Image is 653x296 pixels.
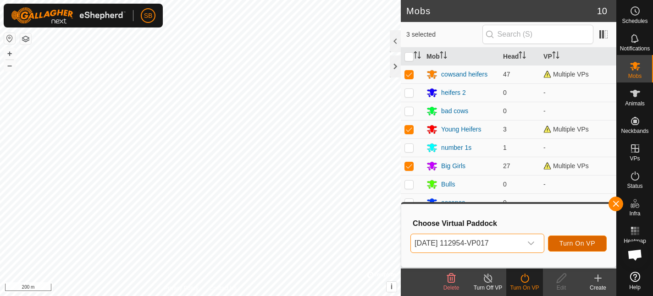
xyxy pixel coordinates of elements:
div: Turn Off VP [470,284,506,292]
span: 47 [503,71,510,78]
div: heifers 2 [441,88,466,98]
p-sorticon: Activate to sort [414,53,421,60]
span: 27 [503,162,510,170]
span: 0 [503,199,507,206]
span: Schedules [622,18,647,24]
div: number 1s [441,143,471,153]
span: 0 [503,107,507,115]
td: - [540,138,616,157]
span: Infra [629,211,640,216]
span: 0 [503,89,507,96]
h3: Choose Virtual Paddock [413,219,607,228]
span: SB [144,11,153,21]
button: Turn On VP [548,236,607,252]
span: VPs [630,156,640,161]
span: Multiple VPs [543,71,589,78]
span: Status [627,183,642,189]
div: Bulls [441,180,455,189]
button: Map Layers [20,33,31,44]
span: Multiple VPs [543,162,589,170]
th: Head [499,48,540,66]
span: Multiple VPs [543,126,589,133]
input: Search (S) [482,25,593,44]
div: escapes [441,198,465,208]
button: – [4,60,15,71]
span: Animals [625,101,645,106]
div: cowsand heifers [441,70,487,79]
div: Open chat [621,241,649,269]
button: + [4,48,15,59]
p-sorticon: Activate to sort [552,53,559,60]
span: Notifications [620,46,650,51]
span: 0 [503,181,507,188]
td: - [540,175,616,193]
span: 3 [503,126,507,133]
div: Create [580,284,616,292]
button: Reset Map [4,33,15,44]
a: Privacy Policy [164,284,199,292]
th: Mob [423,48,499,66]
span: 2025-08-11 112954-VP017 [411,234,522,252]
img: Gallagher Logo [11,7,126,24]
div: Turn On VP [506,284,543,292]
div: bad cows [441,106,468,116]
div: Big Girls [441,161,465,171]
span: Help [629,285,641,290]
a: Contact Us [210,284,237,292]
span: 3 selected [406,30,482,39]
h2: Mobs [406,5,597,16]
button: i [387,282,397,292]
p-sorticon: Activate to sort [440,53,447,60]
a: Help [617,268,653,294]
td: - [540,102,616,120]
td: - [540,193,616,212]
span: Turn On VP [559,240,595,247]
div: dropdown trigger [522,234,540,252]
span: 10 [597,4,607,18]
span: Heatmap [624,238,646,244]
span: Mobs [628,73,642,79]
div: Young Heifers [441,125,481,134]
span: Delete [443,285,459,291]
span: Neckbands [621,128,648,134]
th: VP [540,48,616,66]
span: 1 [503,144,507,151]
td: - [540,83,616,102]
div: Edit [543,284,580,292]
span: i [391,283,393,291]
p-sorticon: Activate to sort [519,53,526,60]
